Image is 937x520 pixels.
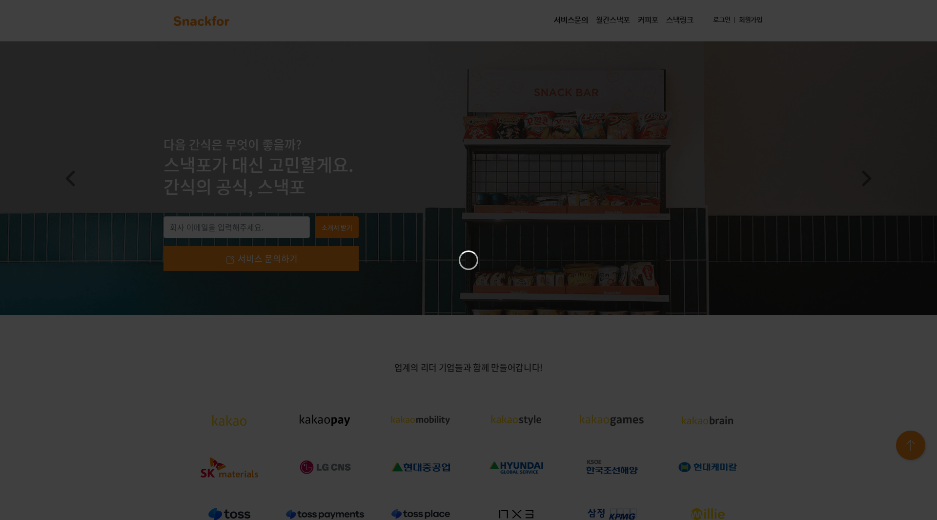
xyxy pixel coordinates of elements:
span: 대화 [89,325,101,333]
a: 홈 [3,310,64,334]
a: 설정 [126,310,187,334]
span: 홈 [31,324,37,332]
a: 대화 [64,310,126,334]
span: 설정 [151,324,163,332]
